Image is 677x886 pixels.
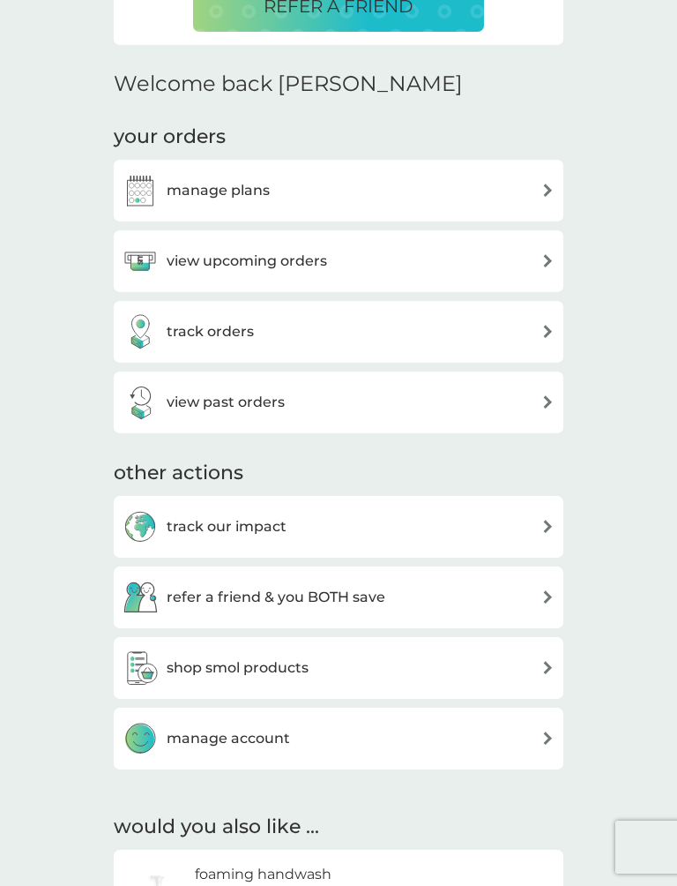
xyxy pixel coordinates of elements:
[541,732,554,745] img: arrow right
[167,179,270,202] h3: manage plans
[167,250,327,273] h3: view upcoming orders
[541,661,554,674] img: arrow right
[167,515,286,538] h3: track our impact
[114,814,563,841] h2: would you also like ...
[167,727,290,750] h3: manage account
[167,586,385,609] h3: refer a friend & you BOTH save
[541,395,554,409] img: arrow right
[167,657,309,680] h3: shop smol products
[541,325,554,338] img: arrow right
[114,460,243,487] h3: other actions
[541,254,554,267] img: arrow right
[114,71,463,97] h2: Welcome back [PERSON_NAME]
[195,863,331,886] h6: foaming handwash
[114,124,226,151] h3: your orders
[541,590,554,604] img: arrow right
[541,520,554,533] img: arrow right
[167,320,254,343] h3: track orders
[541,184,554,197] img: arrow right
[167,391,285,414] h3: view past orders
